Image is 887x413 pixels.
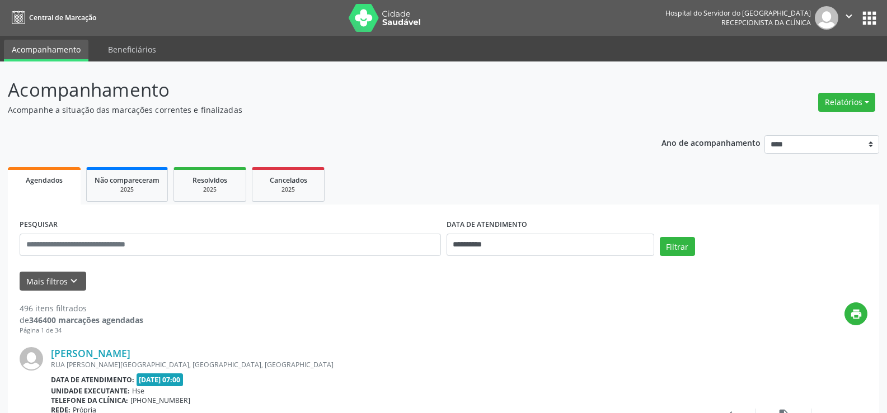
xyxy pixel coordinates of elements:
[20,272,86,291] button: Mais filtroskeyboard_arrow_down
[843,10,855,22] i: 
[26,175,63,185] span: Agendados
[51,386,130,396] b: Unidade executante:
[660,237,695,256] button: Filtrar
[20,326,143,335] div: Página 1 de 34
[838,6,860,30] button: 
[51,347,130,359] a: [PERSON_NAME]
[20,216,58,234] label: PESQUISAR
[29,315,143,325] strong: 346400 marcações agendadas
[95,186,159,194] div: 2025
[132,386,144,396] span: Hse
[665,8,811,18] div: Hospital do Servidor do [GEOGRAPHIC_DATA]
[20,314,143,326] div: de
[860,8,879,28] button: apps
[51,375,134,384] b: Data de atendimento:
[818,93,875,112] button: Relatórios
[260,186,316,194] div: 2025
[137,373,184,386] span: [DATE] 07:00
[8,104,618,116] p: Acompanhe a situação das marcações correntes e finalizadas
[95,175,159,185] span: Não compareceram
[20,347,43,371] img: img
[51,396,128,405] b: Telefone da clínica:
[844,302,867,325] button: print
[661,135,761,149] p: Ano de acompanhamento
[8,76,618,104] p: Acompanhamento
[20,302,143,314] div: 496 itens filtrados
[815,6,838,30] img: img
[447,216,527,234] label: DATA DE ATENDIMENTO
[4,40,88,61] a: Acompanhamento
[100,40,164,59] a: Beneficiários
[51,360,700,369] div: RUA [PERSON_NAME][GEOGRAPHIC_DATA], [GEOGRAPHIC_DATA], [GEOGRAPHIC_DATA]
[721,18,811,27] span: Recepcionista da clínica
[270,175,307,185] span: Cancelados
[850,308,862,320] i: print
[68,275,80,287] i: keyboard_arrow_down
[182,186,238,194] div: 2025
[193,175,227,185] span: Resolvidos
[8,8,96,27] a: Central de Marcação
[130,396,190,405] span: [PHONE_NUMBER]
[29,13,96,22] span: Central de Marcação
